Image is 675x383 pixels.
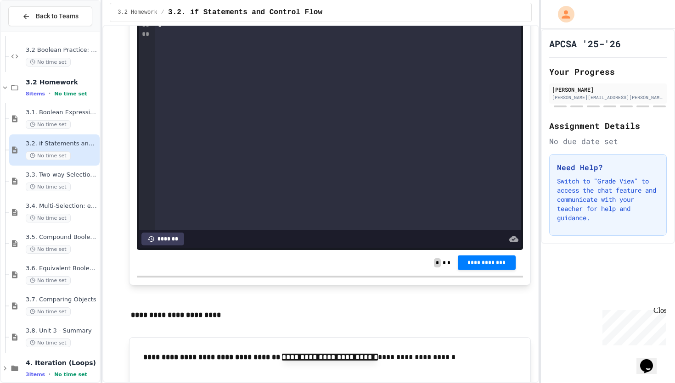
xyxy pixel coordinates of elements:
[4,4,63,58] div: Chat with us now!Close
[549,136,667,147] div: No due date set
[118,9,157,16] span: 3.2 Homework
[26,109,98,117] span: 3.1. Boolean Expressions
[26,58,71,67] span: No time set
[36,11,79,21] span: Back to Teams
[49,371,51,378] span: •
[552,94,664,101] div: [PERSON_NAME][EMAIL_ADDRESS][PERSON_NAME][DOMAIN_NAME]
[26,307,71,316] span: No time set
[49,90,51,97] span: •
[26,233,98,241] span: 3.5. Compound Boolean Expressions
[26,151,71,160] span: No time set
[636,346,666,374] iframe: chat widget
[26,327,98,335] span: 3.8. Unit 3 - Summary
[26,120,71,129] span: No time set
[26,140,98,148] span: 3.2. if Statements and Control Flow
[26,339,71,347] span: No time set
[26,296,98,304] span: 3.7. Comparing Objects
[599,306,666,345] iframe: chat widget
[26,78,98,86] span: 3.2 Homework
[54,91,87,97] span: No time set
[549,37,621,50] h1: APCSA '25-'26
[26,91,45,97] span: 8 items
[54,372,87,377] span: No time set
[26,183,71,191] span: No time set
[548,4,577,25] div: My Account
[26,202,98,210] span: 3.4. Multi-Selection: else-if Statements
[26,276,71,285] span: No time set
[26,245,71,254] span: No time set
[26,359,98,367] span: 4. Iteration (Loops)
[549,119,667,132] h2: Assignment Details
[552,85,664,94] div: [PERSON_NAME]
[557,177,659,222] p: Switch to "Grade View" to access the chat feature and communicate with your teacher for help and ...
[161,9,164,16] span: /
[26,214,71,222] span: No time set
[26,372,45,377] span: 3 items
[168,7,322,18] span: 3.2. if Statements and Control Flow
[557,162,659,173] h3: Need Help?
[8,6,92,26] button: Back to Teams
[26,171,98,179] span: 3.3. Two-way Selection: if-else Statements
[26,265,98,272] span: 3.6. Equivalent Boolean Expressions ([PERSON_NAME] Laws)
[549,65,667,78] h2: Your Progress
[26,46,98,54] span: 3.2 Boolean Practice: Battleships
